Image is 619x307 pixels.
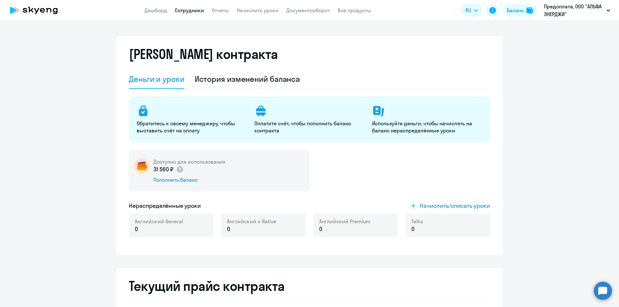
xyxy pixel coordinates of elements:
div: История изменений баланса [195,74,300,84]
p: Используйте деньги, чтобы начислять на баланс нераспределённые уроки [372,120,482,134]
span: Английский General [135,218,183,225]
h2: [PERSON_NAME] контракта [129,46,278,62]
div: Баланс [507,6,524,14]
h5: Доступно для использования [153,158,225,165]
span: Начислить/списать уроки [420,202,490,210]
h5: Нераспределённые уроки [129,202,201,210]
p: Оплатите счёт, чтобы пополнить баланс контракта [254,120,364,134]
button: RU [461,4,482,17]
p: Обратитесь к своему менеджеру, чтобы выставить счёт на оплату [137,120,247,134]
span: 0 [135,225,138,233]
a: Дашборд [144,7,167,14]
a: Все продукты [338,7,371,14]
button: Предоплата, ООО "АЛЬФА ЭНЕРДЖИ" [541,3,614,18]
span: RU [466,6,471,14]
h2: Текущий прайс контракта [129,278,490,294]
p: Предоплата, ООО "АЛЬФА ЭНЕРДЖИ" [544,3,604,18]
span: 0 [319,225,322,233]
p: 31 560 ₽ [153,165,184,174]
span: Английский с Native [227,218,276,225]
div: Пополнить баланс [153,176,225,183]
span: Talks [411,218,423,225]
a: Сотрудники [175,7,204,14]
span: 0 [411,225,415,233]
img: balance [526,7,533,14]
a: Отчеты [212,7,229,14]
span: 0 [227,225,230,233]
img: wallet-circle.png [134,158,150,174]
a: Начислить уроки [237,7,279,14]
button: Балансbalance [503,4,537,17]
a: Документооборот [286,7,330,14]
div: Деньги и уроки [129,74,184,84]
span: Английский Premium [319,218,370,225]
